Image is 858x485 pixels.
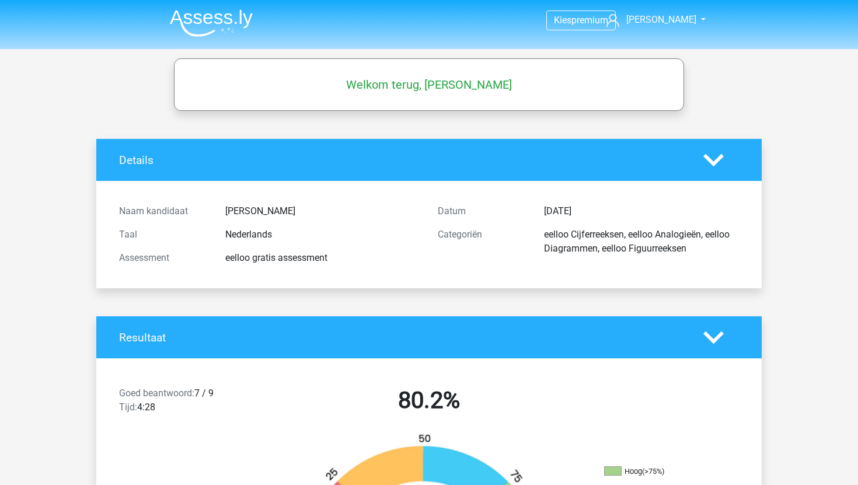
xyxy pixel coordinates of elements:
span: premium [571,15,608,26]
div: (>75%) [642,467,664,476]
div: Datum [429,204,535,218]
div: Taal [110,228,217,242]
a: [PERSON_NAME] [602,13,697,27]
span: [PERSON_NAME] [626,14,696,25]
div: 7 / 9 4:28 [110,386,270,419]
a: Kiespremium [547,12,615,28]
h5: Welkom terug, [PERSON_NAME] [180,78,678,92]
div: Categoriën [429,228,535,256]
span: Kies [554,15,571,26]
h4: Details [119,153,686,167]
img: Assessly [170,9,253,37]
div: Assessment [110,251,217,265]
h2: 80.2% [278,386,580,414]
span: Tijd: [119,402,137,413]
h4: Resultaat [119,331,686,344]
li: Hoog [604,466,721,477]
span: Goed beantwoord: [119,388,194,399]
div: Naam kandidaat [110,204,217,218]
div: [PERSON_NAME] [217,204,429,218]
div: [DATE] [535,204,748,218]
div: eelloo gratis assessment [217,251,429,265]
div: eelloo Cijferreeksen, eelloo Analogieën, eelloo Diagrammen, eelloo Figuurreeksen [535,228,748,256]
div: Nederlands [217,228,429,242]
